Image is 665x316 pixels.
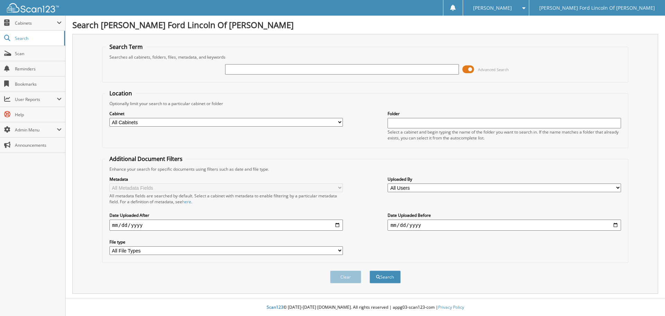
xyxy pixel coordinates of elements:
span: Advanced Search [478,67,509,72]
span: [PERSON_NAME] [473,6,512,10]
label: Date Uploaded Before [388,212,621,218]
iframe: Chat Widget [630,283,665,316]
span: Help [15,112,62,118]
span: [PERSON_NAME] Ford Lincoln Of [PERSON_NAME] [539,6,655,10]
label: Date Uploaded After [109,212,343,218]
label: Uploaded By [388,176,621,182]
div: Searches all cabinets, folders, files, metadata, and keywords [106,54,625,60]
span: Reminders [15,66,62,72]
legend: Location [106,89,135,97]
div: Enhance your search for specific documents using filters such as date and file type. [106,166,625,172]
span: Bookmarks [15,81,62,87]
label: Cabinet [109,111,343,117]
input: end [388,220,621,231]
span: Scan [15,51,62,57]
h1: Search [PERSON_NAME] Ford Lincoln Of [PERSON_NAME] [72,19,658,31]
div: Select a cabinet and begin typing the name of the folder you want to search in. If the name match... [388,129,621,141]
button: Search [370,271,401,283]
a: here [182,199,191,205]
div: © [DATE]-[DATE] [DOMAIN_NAME]. All rights reserved | appg03-scan123-com | [65,299,665,316]
div: Optionally limit your search to a particular cabinet or folder [106,101,625,106]
legend: Additional Document Filters [106,155,186,163]
span: Announcements [15,142,62,148]
button: Clear [330,271,361,283]
span: Admin Menu [15,127,57,133]
span: Scan123 [267,304,283,310]
span: Search [15,35,61,41]
a: Privacy Policy [438,304,464,310]
label: File type [109,239,343,245]
label: Folder [388,111,621,117]
span: User Reports [15,96,57,102]
legend: Search Term [106,43,146,51]
img: scan123-logo-white.svg [7,3,59,12]
input: start [109,220,343,231]
span: Cabinets [15,20,57,26]
div: All metadata fields are searched by default. Select a cabinet with metadata to enable filtering b... [109,193,343,205]
label: Metadata [109,176,343,182]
